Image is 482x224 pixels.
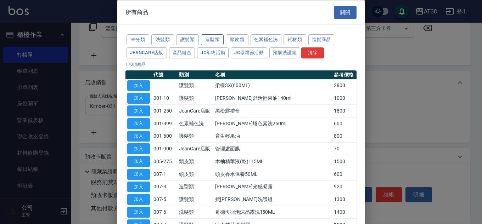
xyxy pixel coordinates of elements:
button: 加入 [127,143,150,154]
td: 洗髮類 [177,206,213,218]
button: 清除 [301,47,324,58]
td: 哥德恆羽泡沫晶露洗150ML [213,206,332,218]
button: 護髮類 [176,34,199,45]
td: 001-399 [152,117,177,130]
button: 加入 [127,118,150,129]
button: 未分類 [127,34,149,45]
td: 007-6 [152,206,177,218]
button: 耗材類 [284,34,306,45]
button: 預購洗護組 [269,47,300,58]
button: 關閉 [334,6,357,19]
td: 木柚精華液(乾)115ML [213,155,332,168]
th: 參考價格 [332,70,357,79]
td: JeanCare店販 [177,104,213,117]
td: 001-10 [152,92,177,104]
td: 007-3 [152,180,177,193]
td: 1400 [332,206,357,218]
td: 1300 [332,193,357,206]
th: 名稱 [213,70,332,79]
button: 加入 [127,131,150,142]
td: 色素補色洗 [177,117,213,130]
button: 加入 [127,156,150,167]
td: 護髮類 [177,79,213,92]
button: 加入 [127,93,150,104]
button: 加入 [127,105,150,116]
td: [PERSON_NAME]光感凝露 [213,180,332,193]
span: 所有商品 [125,8,148,16]
td: JeanCare店販 [177,142,213,155]
td: 600 [332,168,357,180]
button: 加入 [127,194,150,205]
button: 加入 [127,181,150,192]
td: 70 [332,142,357,155]
td: 柔樣3X(600ML) [213,79,332,92]
td: 造型類 [177,180,213,193]
th: 代號 [152,70,177,79]
td: 800 [332,130,357,143]
td: 2800 [332,79,357,92]
td: 001-600 [152,130,177,143]
p: 170 項商品 [125,61,357,67]
td: 頭皮香水保養50ML [213,168,332,180]
td: 1000 [332,92,357,104]
td: 黑松露禮盒 [213,104,332,117]
td: 護髮類 [177,130,213,143]
td: 600 [332,117,357,130]
button: 頭皮類 [226,34,248,45]
td: 1800 [332,104,357,117]
td: 費[PERSON_NAME]洗護組 [213,193,332,206]
td: 頭皮類 [177,168,213,180]
td: 005-275 [152,155,177,168]
button: 色素補色洗 [251,34,281,45]
td: 頭皮類 [177,155,213,168]
button: 洗髮類 [151,34,174,45]
td: 管理處面膜 [213,142,332,155]
button: 加入 [127,207,150,218]
td: 護髮類 [177,92,213,104]
td: 育生輕果油 [213,130,332,143]
button: 進貨商品 [308,34,335,45]
td: 007-5 [152,193,177,206]
td: 護髮類 [177,193,213,206]
td: [PERSON_NAME]舒活輕果油140ml [213,92,332,104]
th: 類別 [177,70,213,79]
button: JeanCare店販 [127,47,167,58]
button: 造型類 [201,34,224,45]
td: 001-250 [152,104,177,117]
button: JC年終活動 [197,47,229,58]
td: 920 [332,180,357,193]
td: 1500 [332,155,357,168]
td: 007-1 [152,168,177,180]
td: 001-900 [152,142,177,155]
td: [PERSON_NAME]塔色素洗250ml [213,117,332,130]
button: 加入 [127,80,150,91]
button: 產品組合 [169,47,195,58]
button: 加入 [127,168,150,179]
button: JC母親節活動 [231,47,267,58]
